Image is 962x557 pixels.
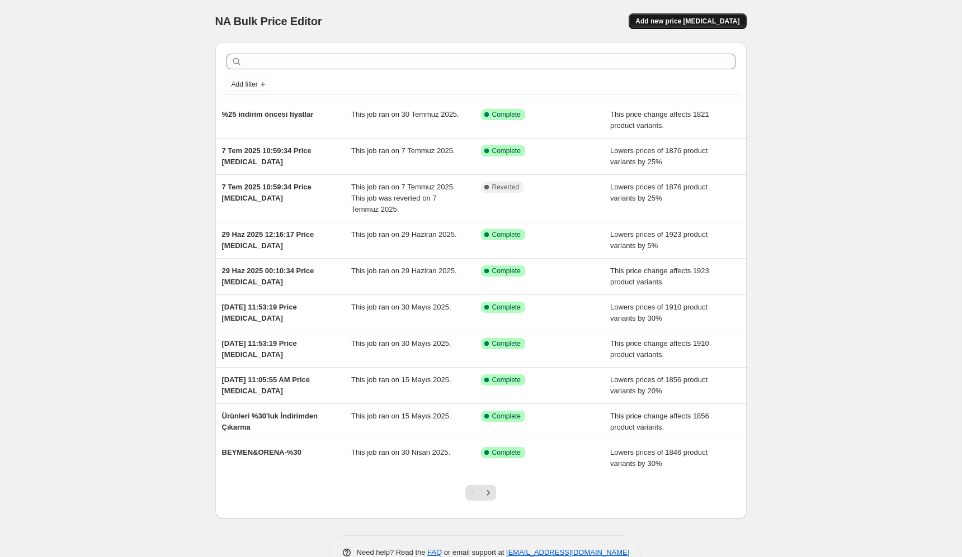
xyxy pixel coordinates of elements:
span: [DATE] 11:53:19 Price [MEDICAL_DATA] [222,303,297,322]
span: This job ran on 30 Mayıs 2025. [351,339,451,347]
span: 29 Haz 2025 00:10:34 Price [MEDICAL_DATA] [222,266,314,286]
span: Complete [492,412,521,421]
span: This job ran on 30 Nisan 2025. [351,448,450,456]
span: This job ran on 15 Mayıs 2025. [351,412,451,420]
span: Lowers prices of 1923 product variants by 5% [610,230,708,250]
span: [DATE] 11:05:55 AM Price [MEDICAL_DATA] [222,375,310,395]
span: This price change affects 1821 product variants. [610,110,709,130]
span: This job ran on 15 Mayıs 2025. [351,375,451,384]
span: Lowers prices of 1876 product variants by 25% [610,146,708,166]
span: 7 Tem 2025 10:59:34 Price [MEDICAL_DATA] [222,146,312,166]
span: Lowers prices of 1876 product variants by 25% [610,183,708,202]
span: Lowers prices of 1856 product variants by 20% [610,375,708,395]
span: Complete [492,448,521,457]
span: This price change affects 1923 product variants. [610,266,709,286]
span: Lowers prices of 1846 product variants by 30% [610,448,708,468]
span: [DATE] 11:53:19 Price [MEDICAL_DATA] [222,339,297,359]
button: Next [480,485,496,501]
span: Reverted [492,183,520,192]
a: FAQ [427,548,442,556]
span: This price change affects 1856 product variants. [610,412,709,431]
span: 7 Tem 2025 10:59:34 Price [MEDICAL_DATA] [222,183,312,202]
span: 29 Haz 2025 12:16:17 Price [MEDICAL_DATA] [222,230,314,250]
span: %25 indirim öncesi fiyatlar [222,110,314,118]
span: Complete [492,110,521,119]
span: This job ran on 29 Haziran 2025. [351,266,457,275]
span: Complete [492,266,521,275]
span: This price change affects 1910 product variants. [610,339,709,359]
button: Add new price [MEDICAL_DATA] [629,13,746,29]
span: Lowers prices of 1910 product variants by 30% [610,303,708,322]
span: This job ran on 7 Temmuz 2025. This job was reverted on 7 Temmuz 2025. [351,183,455,213]
span: Complete [492,339,521,348]
span: Ürünleri %30'luk İndirimden Çıkarma [222,412,318,431]
span: BEYMEN&ORENA-%30 [222,448,301,456]
span: Complete [492,230,521,239]
nav: Pagination [465,485,496,501]
span: This job ran on 29 Haziran 2025. [351,230,457,239]
span: This job ran on 30 Mayıs 2025. [351,303,451,311]
span: Complete [492,375,521,384]
span: Add new price [MEDICAL_DATA] [635,17,739,26]
span: Add filter [232,80,258,89]
span: Complete [492,303,521,312]
button: Add filter [227,78,271,91]
span: Need help? Read the [357,548,428,556]
span: This job ran on 30 Temmuz 2025. [351,110,459,118]
span: or email support at [442,548,506,556]
span: Complete [492,146,521,155]
a: [EMAIL_ADDRESS][DOMAIN_NAME] [506,548,629,556]
span: NA Bulk Price Editor [215,15,322,27]
span: This job ran on 7 Temmuz 2025. [351,146,455,155]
